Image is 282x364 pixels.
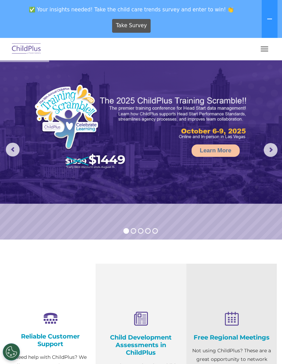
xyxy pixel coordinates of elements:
span: Take Survey [116,20,147,32]
img: ChildPlus by Procare Solutions [10,41,43,57]
button: Cookies Settings [3,343,20,361]
h4: Child Development Assessments in ChildPlus [101,334,181,356]
h4: Reliable Customer Support [10,333,90,348]
a: Take Survey [112,19,151,33]
a: Learn More [192,144,240,157]
span: ✅ Your insights needed! Take the child care trends survey and enter to win! 👏 [3,3,260,16]
h4: Free Regional Meetings [192,334,272,341]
